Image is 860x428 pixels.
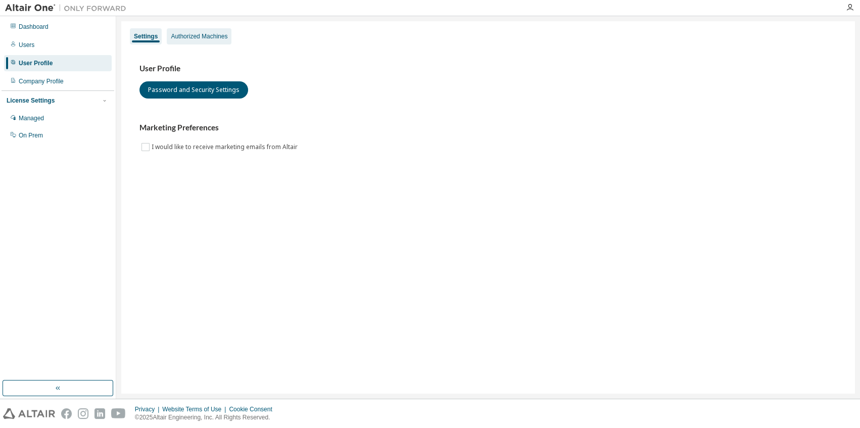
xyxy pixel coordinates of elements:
label: I would like to receive marketing emails from Altair [152,141,300,153]
img: Altair One [5,3,131,13]
h3: Marketing Preferences [139,123,837,133]
div: Website Terms of Use [162,405,229,413]
div: License Settings [7,97,55,105]
div: Settings [134,32,158,40]
div: Users [19,41,34,49]
div: Authorized Machines [171,32,227,40]
button: Password and Security Settings [139,81,248,99]
img: linkedin.svg [94,408,105,419]
img: instagram.svg [78,408,88,419]
div: User Profile [19,59,53,67]
img: altair_logo.svg [3,408,55,419]
div: Dashboard [19,23,49,31]
div: On Prem [19,131,43,139]
img: youtube.svg [111,408,126,419]
p: © 2025 Altair Engineering, Inc. All Rights Reserved. [135,413,278,422]
div: Cookie Consent [229,405,278,413]
div: Managed [19,114,44,122]
img: facebook.svg [61,408,72,419]
div: Privacy [135,405,162,413]
div: Company Profile [19,77,64,85]
h3: User Profile [139,64,837,74]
